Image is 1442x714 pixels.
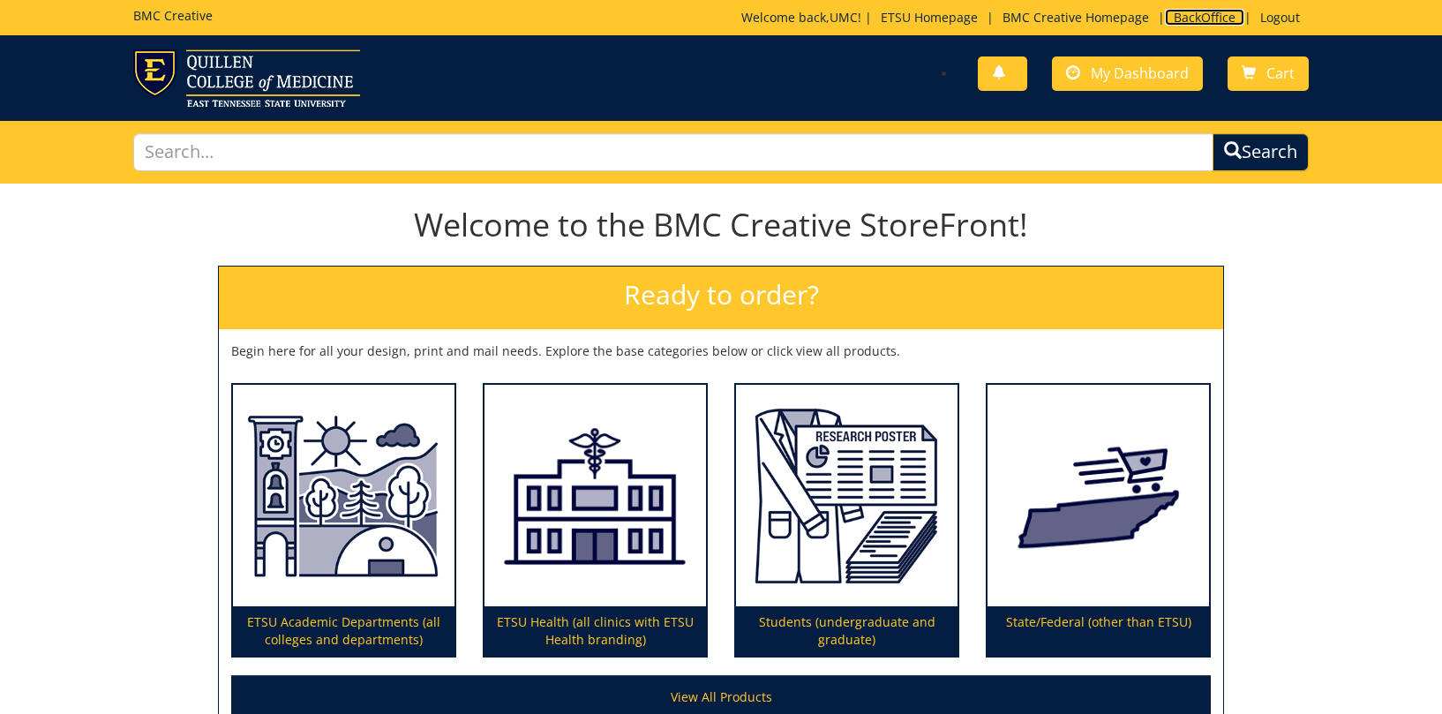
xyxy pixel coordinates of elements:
[741,9,1309,26] p: Welcome back, ! | | | |
[1052,56,1203,91] a: My Dashboard
[736,385,958,607] img: Students (undergraduate and graduate)
[484,385,706,607] img: ETSU Health (all clinics with ETSU Health branding)
[484,385,706,657] a: ETSU Health (all clinics with ETSU Health branding)
[1228,56,1309,91] a: Cart
[133,49,360,107] img: ETSU logo
[218,207,1224,243] h1: Welcome to the BMC Creative StoreFront!
[484,606,706,656] p: ETSU Health (all clinics with ETSU Health branding)
[994,9,1158,26] a: BMC Creative Homepage
[133,133,1213,171] input: Search...
[988,385,1209,657] a: State/Federal (other than ETSU)
[233,385,454,657] a: ETSU Academic Departments (all colleges and departments)
[1165,9,1244,26] a: BackOffice
[233,385,454,607] img: ETSU Academic Departments (all colleges and departments)
[830,9,858,26] a: UMC
[1266,64,1295,83] span: Cart
[133,9,213,22] h5: BMC Creative
[219,267,1223,329] h2: Ready to order?
[231,342,1211,360] p: Begin here for all your design, print and mail needs. Explore the base categories below or click ...
[988,606,1209,656] p: State/Federal (other than ETSU)
[233,606,454,656] p: ETSU Academic Departments (all colleges and departments)
[736,606,958,656] p: Students (undergraduate and graduate)
[872,9,987,26] a: ETSU Homepage
[988,385,1209,607] img: State/Federal (other than ETSU)
[1213,133,1309,171] button: Search
[736,385,958,657] a: Students (undergraduate and graduate)
[1251,9,1309,26] a: Logout
[1091,64,1189,83] span: My Dashboard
